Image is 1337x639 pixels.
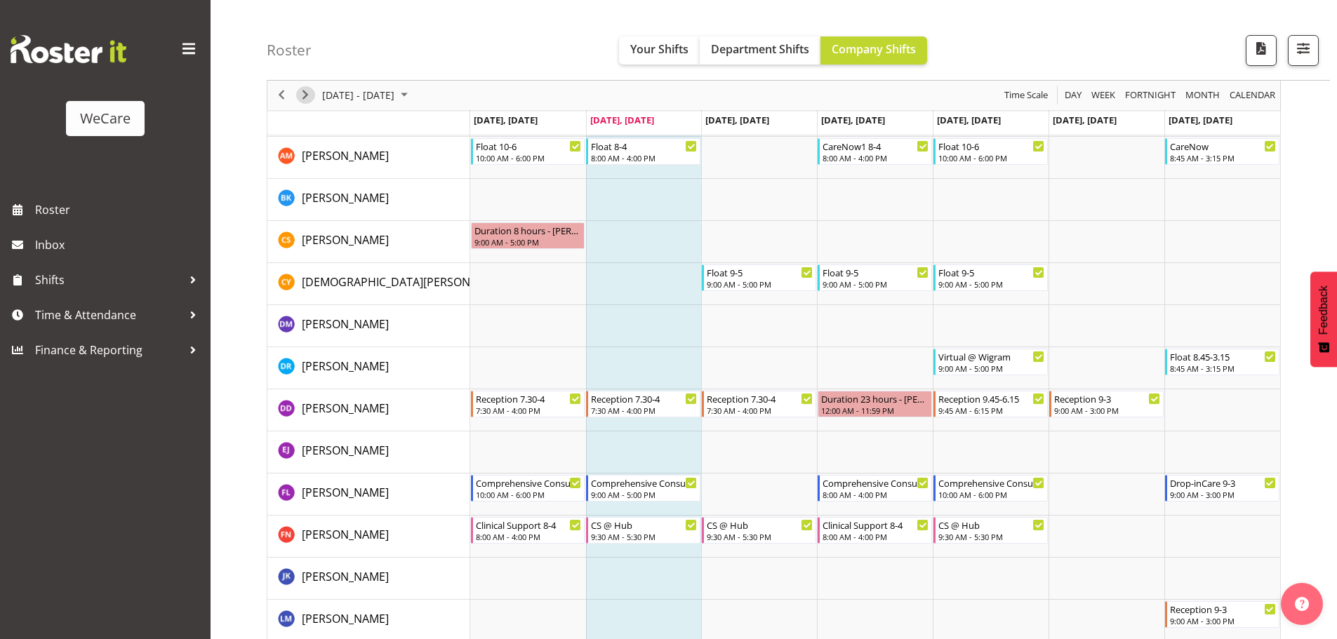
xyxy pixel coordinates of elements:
[938,489,1044,500] div: 10:00 AM - 6:00 PM
[1165,601,1279,628] div: Lainie Montgomery"s event - Reception 9-3 Begin From Sunday, October 5, 2025 at 9:00:00 AM GMT+13...
[302,358,389,374] span: [PERSON_NAME]
[702,517,816,544] div: Firdous Naqvi"s event - CS @ Hub Begin From Wednesday, October 1, 2025 at 9:30:00 AM GMT+13:00 En...
[476,139,582,153] div: Float 10-6
[1089,87,1118,105] button: Timeline Week
[267,473,470,516] td: Felize Lacson resource
[933,138,1048,165] div: Ashley Mendoza"s event - Float 10-6 Begin From Friday, October 3, 2025 at 10:00:00 AM GMT+13:00 E...
[471,391,585,417] div: Demi Dumitrean"s event - Reception 7.30-4 Begin From Monday, September 29, 2025 at 7:30:00 AM GMT...
[471,475,585,502] div: Felize Lacson"s event - Comprehensive Consult 10-6 Begin From Monday, September 29, 2025 at 10:00...
[711,41,809,57] span: Department Shifts
[702,391,816,417] div: Demi Dumitrean"s event - Reception 7.30-4 Begin From Wednesday, October 1, 2025 at 7:30:00 AM GMT...
[302,485,389,500] span: [PERSON_NAME]
[474,236,582,248] div: 9:00 AM - 5:00 PM
[476,518,582,532] div: Clinical Support 8-4
[1288,35,1319,66] button: Filter Shifts
[707,278,813,290] div: 9:00 AM - 5:00 PM
[1310,271,1337,367] button: Feedback - Show survey
[821,405,929,416] div: 12:00 AM - 11:59 PM
[1183,87,1223,105] button: Timeline Month
[302,443,389,458] span: [PERSON_NAME]
[823,476,929,490] div: Comprehensive Consult 8-4
[1246,35,1277,66] button: Download a PDF of the roster according to the set date range.
[938,363,1044,374] div: 9:00 AM - 5:00 PM
[35,234,204,255] span: Inbox
[1165,475,1279,502] div: Felize Lacson"s event - Drop-inCare 9-3 Begin From Sunday, October 5, 2025 at 9:00:00 AM GMT+13:0...
[933,475,1048,502] div: Felize Lacson"s event - Comprehensive Consult 10-6 Begin From Friday, October 3, 2025 at 10:00:00...
[619,36,700,65] button: Your Shifts
[267,137,470,179] td: Ashley Mendoza resource
[302,190,389,206] span: [PERSON_NAME]
[1165,138,1279,165] div: Ashley Mendoza"s event - CareNow Begin From Sunday, October 5, 2025 at 8:45:00 AM GMT+13:00 Ends ...
[591,139,697,153] div: Float 8-4
[272,87,291,105] button: Previous
[823,139,929,153] div: CareNow1 8-4
[302,147,389,164] a: [PERSON_NAME]
[476,391,582,405] div: Reception 7.30-4
[938,278,1044,290] div: 9:00 AM - 5:00 PM
[302,274,510,290] a: [DEMOGRAPHIC_DATA][PERSON_NAME]
[707,518,813,532] div: CS @ Hub
[302,358,389,375] a: [PERSON_NAME]
[302,610,389,627] a: [PERSON_NAME]
[1184,87,1221,105] span: Month
[1002,87,1051,105] button: Time Scale
[823,278,929,290] div: 9:00 AM - 5:00 PM
[586,391,700,417] div: Demi Dumitrean"s event - Reception 7.30-4 Begin From Tuesday, September 30, 2025 at 7:30:00 AM GM...
[302,442,389,459] a: [PERSON_NAME]
[591,531,697,542] div: 9:30 AM - 5:30 PM
[302,189,389,206] a: [PERSON_NAME]
[707,405,813,416] div: 7:30 AM - 4:00 PM
[302,231,389,248] a: [PERSON_NAME]
[471,222,585,249] div: Catherine Stewart"s event - Duration 8 hours - Catherine Stewart Begin From Monday, September 29,...
[471,138,585,165] div: Ashley Mendoza"s event - Float 10-6 Begin From Monday, September 29, 2025 at 10:00:00 AM GMT+13:0...
[302,611,389,626] span: [PERSON_NAME]
[267,431,470,473] td: Ella Jarvis resource
[320,87,414,105] button: September 2025
[267,305,470,347] td: Deepti Mahajan resource
[591,391,697,405] div: Reception 7.30-4
[1170,489,1276,500] div: 9:00 AM - 3:00 PM
[700,36,820,65] button: Department Shifts
[591,489,697,500] div: 9:00 AM - 5:00 PM
[302,400,389,417] a: [PERSON_NAME]
[707,391,813,405] div: Reception 7.30-4
[938,476,1044,490] div: Comprehensive Consult 10-6
[1053,114,1117,126] span: [DATE], [DATE]
[1295,597,1309,611] img: help-xxl-2.png
[821,114,885,126] span: [DATE], [DATE]
[823,518,929,532] div: Clinical Support 8-4
[1170,615,1276,626] div: 9:00 AM - 3:00 PM
[707,531,813,542] div: 9:30 AM - 5:30 PM
[1054,405,1160,416] div: 9:00 AM - 3:00 PM
[293,81,317,110] div: next period
[818,138,932,165] div: Ashley Mendoza"s event - CareNow1 8-4 Begin From Thursday, October 2, 2025 at 8:00:00 AM GMT+13:0...
[302,148,389,163] span: [PERSON_NAME]
[586,517,700,544] div: Firdous Naqvi"s event - CS @ Hub Begin From Tuesday, September 30, 2025 at 9:30:00 AM GMT+13:00 E...
[267,347,470,389] td: Deepti Raturi resource
[933,517,1048,544] div: Firdous Naqvi"s event - CS @ Hub Begin From Friday, October 3, 2025 at 9:30:00 AM GMT+13:00 Ends ...
[476,531,582,542] div: 8:00 AM - 4:00 PM
[474,223,582,237] div: Duration 8 hours - [PERSON_NAME]
[267,389,470,431] td: Demi Dumitrean resource
[590,114,654,126] span: [DATE], [DATE]
[938,265,1044,279] div: Float 9-5
[476,476,582,490] div: Comprehensive Consult 10-6
[823,152,929,163] div: 8:00 AM - 4:00 PM
[705,114,769,126] span: [DATE], [DATE]
[302,401,389,416] span: [PERSON_NAME]
[1063,87,1083,105] span: Day
[302,316,389,332] span: [PERSON_NAME]
[702,264,816,291] div: Christianna Yu"s event - Float 9-5 Begin From Wednesday, October 1, 2025 at 9:00:00 AM GMT+13:00 ...
[823,265,929,279] div: Float 9-5
[818,264,932,291] div: Christianna Yu"s event - Float 9-5 Begin From Thursday, October 2, 2025 at 9:00:00 AM GMT+13:00 E...
[1165,349,1279,375] div: Deepti Raturi"s event - Float 8.45-3.15 Begin From Sunday, October 5, 2025 at 8:45:00 AM GMT+13:0...
[707,265,813,279] div: Float 9-5
[296,87,315,105] button: Next
[1169,114,1232,126] span: [DATE], [DATE]
[1049,391,1164,417] div: Demi Dumitrean"s event - Reception 9-3 Begin From Saturday, October 4, 2025 at 9:00:00 AM GMT+13:...
[35,339,182,361] span: Finance & Reporting
[591,518,697,532] div: CS @ Hub
[317,81,416,110] div: Sep 29 - Oct 05, 2025
[938,391,1044,405] div: Reception 9.45-6.15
